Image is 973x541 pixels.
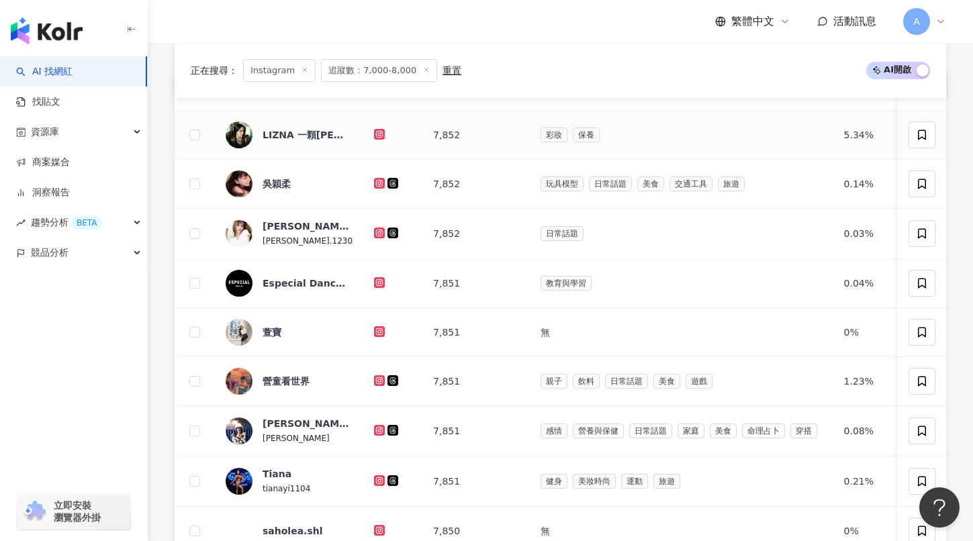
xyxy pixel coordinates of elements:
[844,524,886,538] div: 0%
[605,374,648,389] span: 日常話題
[731,14,774,29] span: 繁體中文
[31,117,59,147] span: 資源庫
[17,493,130,530] a: chrome extension立即安裝 瀏覽器外掛
[422,357,529,406] td: 7,851
[226,319,252,346] img: KOL Avatar
[321,59,437,82] span: 追蹤數：7,000-8,000
[541,128,567,142] span: 彩妝
[263,236,353,246] span: [PERSON_NAME].1230
[844,128,886,142] div: 5.34%
[844,374,886,389] div: 1.23%
[263,219,350,233] div: [PERSON_NAME]
[422,209,529,259] td: 7,852
[541,177,584,191] span: 玩具模型
[422,111,529,160] td: 7,852
[718,177,745,191] span: 旅遊
[422,308,529,357] td: 7,851
[686,374,712,389] span: 遊戲
[54,499,101,524] span: 立即安裝 瀏覽器外掛
[226,270,353,297] a: KOL AvatarEspecial Dance Lab 🪩
[21,501,48,522] img: chrome extension
[573,128,600,142] span: 保養
[844,226,886,241] div: 0.03%
[844,276,886,291] div: 0.04%
[541,226,584,241] span: 日常話題
[16,186,70,199] a: 洞察報告
[263,434,330,443] span: [PERSON_NAME]
[243,59,316,82] span: Instagram
[844,424,886,438] div: 0.08%
[678,424,704,438] span: 家庭
[226,219,353,248] a: KOL Avatar[PERSON_NAME][PERSON_NAME].1230
[541,524,823,538] div: 無
[589,177,632,191] span: 日常話題
[790,424,817,438] span: 穿搭
[31,238,68,268] span: 競品分析
[226,368,252,395] img: KOL Avatar
[541,424,567,438] span: 感情
[226,417,353,445] a: KOL Avatar[PERSON_NAME]👒[PERSON_NAME]
[573,474,616,489] span: 美妝時尚
[653,374,680,389] span: 美食
[629,424,672,438] span: 日常話題
[844,474,886,489] div: 0.21%
[16,156,70,169] a: 商案媒合
[226,270,252,297] img: KOL Avatar
[16,218,26,228] span: rise
[710,424,737,438] span: 美食
[541,276,592,291] span: 教育與學習
[263,326,281,339] div: 萱寶
[16,95,60,109] a: 找貼文
[226,467,353,495] a: KOL AvatarTianatianayi1104
[16,65,73,79] a: searchAI 找網紅
[422,160,529,209] td: 7,852
[833,15,876,28] span: 活動訊息
[226,121,252,148] img: KOL Avatar
[263,484,310,493] span: tianayi1104
[226,170,252,197] img: KOL Avatar
[573,424,624,438] span: 營養與保健
[191,65,238,76] span: 正在搜尋 ：
[742,424,785,438] span: 命理占卜
[226,319,353,346] a: KOL Avatar萱寶
[637,177,664,191] span: 美食
[669,177,712,191] span: 交通工具
[263,524,323,538] div: saholea.shl
[422,406,529,456] td: 7,851
[443,65,461,76] div: 重置
[226,121,353,148] a: KOL AvatarLIZNA 一顆[PERSON_NAME] 🌰
[226,368,353,395] a: KOL Avatar營童看世界
[226,170,353,197] a: KOL Avatar吳穎柔
[541,474,567,489] span: 健身
[226,220,252,247] img: KOL Avatar
[844,177,886,191] div: 0.14%
[573,374,600,389] span: 飲料
[541,325,823,340] div: 無
[226,417,252,444] img: KOL Avatar
[263,277,350,290] div: Especial Dance Lab 🪩
[263,375,310,388] div: 營童看世界
[919,487,960,528] iframe: Help Scout Beacon - Open
[226,468,252,495] img: KOL Avatar
[71,216,102,230] div: BETA
[621,474,648,489] span: 運動
[31,207,102,238] span: 趨勢分析
[541,374,567,389] span: 親子
[844,325,886,340] div: 0%
[263,128,350,142] div: LIZNA 一顆[PERSON_NAME] 🌰
[422,259,529,308] td: 7,851
[263,467,291,481] div: Tiana
[653,474,680,489] span: 旅遊
[422,456,529,507] td: 7,851
[263,177,291,191] div: 吳穎柔
[11,17,83,44] img: logo
[263,417,350,430] div: [PERSON_NAME]👒
[913,14,920,29] span: A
